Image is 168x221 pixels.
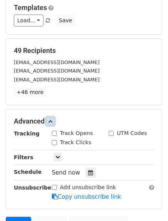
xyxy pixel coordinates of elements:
[14,59,100,65] small: [EMAIL_ADDRESS][DOMAIN_NAME]
[130,184,168,221] iframe: Chat Widget
[14,77,100,82] small: [EMAIL_ADDRESS][DOMAIN_NAME]
[52,193,121,200] a: Copy unsubscribe link
[14,117,154,125] h5: Advanced
[14,87,46,97] a: +46 more
[14,15,43,26] a: Load...
[14,68,100,74] small: [EMAIL_ADDRESS][DOMAIN_NAME]
[14,169,42,175] strong: Schedule
[14,185,52,191] strong: Unsubscribe
[14,154,33,160] strong: Filters
[60,139,91,147] label: Track Clicks
[117,129,147,137] label: UTM Codes
[55,15,75,26] button: Save
[14,46,154,55] h5: 49 Recipients
[52,169,80,176] span: Send now
[60,183,116,191] label: Add unsubscribe link
[14,3,47,12] a: Templates
[14,130,40,137] strong: Tracking
[60,129,93,137] label: Track Opens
